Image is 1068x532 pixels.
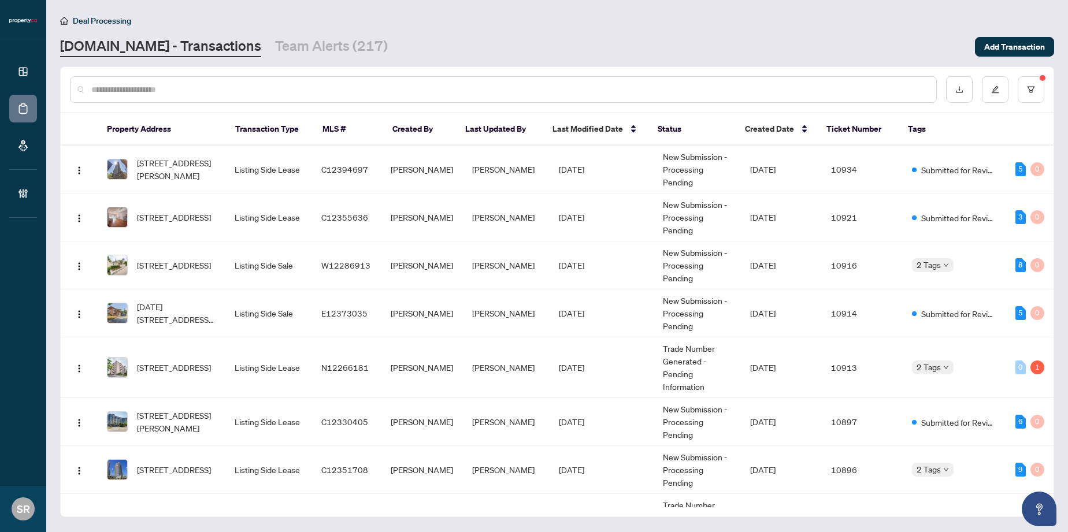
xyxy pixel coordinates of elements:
[463,289,550,337] td: [PERSON_NAME]
[137,157,216,182] span: [STREET_ADDRESS][PERSON_NAME]
[321,464,368,475] span: C12351708
[1015,360,1026,374] div: 0
[391,164,453,174] span: [PERSON_NAME]
[321,164,368,174] span: C12394697
[107,460,127,479] img: thumbnail-img
[463,146,550,194] td: [PERSON_NAME]
[75,262,84,271] img: Logo
[559,362,584,373] span: [DATE]
[456,113,543,146] th: Last Updated By
[391,212,453,222] span: [PERSON_NAME]
[70,358,88,377] button: Logo
[70,304,88,322] button: Logo
[955,85,963,94] span: download
[943,262,949,268] span: down
[1030,162,1044,176] div: 0
[1030,210,1044,224] div: 0
[654,146,740,194] td: New Submission - Processing Pending
[75,214,84,223] img: Logo
[817,113,899,146] th: Ticket Number
[226,113,313,146] th: Transaction Type
[70,460,88,479] button: Logo
[654,398,740,446] td: New Submission - Processing Pending
[383,113,456,146] th: Created By
[391,362,453,373] span: [PERSON_NAME]
[313,113,383,146] th: MLS #
[946,76,973,103] button: download
[1015,415,1026,429] div: 6
[982,76,1008,103] button: edit
[321,362,369,373] span: N12266181
[559,416,584,427] span: [DATE]
[60,36,261,57] a: [DOMAIN_NAME] - Transactions
[75,466,84,475] img: Logo
[75,418,84,427] img: Logo
[17,501,30,517] span: SR
[75,310,84,319] img: Logo
[1030,306,1044,320] div: 0
[943,467,949,473] span: down
[321,260,370,270] span: W12286913
[107,255,127,275] img: thumbnail-img
[391,416,453,427] span: [PERSON_NAME]
[463,398,550,446] td: [PERSON_NAME]
[917,258,941,271] span: 2 Tags
[1030,463,1044,477] div: 0
[543,113,648,146] th: Last Modified Date
[822,337,903,398] td: 10913
[822,398,903,446] td: 10897
[137,409,216,434] span: [STREET_ADDRESS][PERSON_NAME]
[107,159,127,179] img: thumbnail-img
[654,194,740,241] td: New Submission - Processing Pending
[745,122,794,135] span: Created Date
[917,463,941,476] span: 2 Tags
[1015,162,1026,176] div: 5
[225,446,312,494] td: Listing Side Lease
[822,289,903,337] td: 10914
[391,308,453,318] span: [PERSON_NAME]
[60,17,68,25] span: home
[225,146,312,194] td: Listing Side Lease
[275,36,388,57] a: Team Alerts (217)
[391,260,453,270] span: [PERSON_NAME]
[736,113,817,146] th: Created Date
[225,398,312,446] td: Listing Side Lease
[750,164,776,174] span: [DATE]
[1015,306,1026,320] div: 5
[559,308,584,318] span: [DATE]
[107,358,127,377] img: thumbnail-img
[75,166,84,175] img: Logo
[899,113,1002,146] th: Tags
[750,416,776,427] span: [DATE]
[225,241,312,289] td: Listing Side Sale
[137,463,211,476] span: [STREET_ADDRESS]
[225,337,312,398] td: Listing Side Lease
[750,464,776,475] span: [DATE]
[552,122,623,135] span: Last Modified Date
[1030,360,1044,374] div: 1
[70,160,88,178] button: Logo
[921,163,996,176] span: Submitted for Review
[463,337,550,398] td: [PERSON_NAME]
[107,207,127,227] img: thumbnail-img
[975,37,1054,57] button: Add Transaction
[648,113,736,146] th: Status
[321,308,368,318] span: E12373035
[991,85,999,94] span: edit
[463,241,550,289] td: [PERSON_NAME]
[1030,415,1044,429] div: 0
[1027,85,1035,94] span: filter
[9,17,37,24] img: logo
[137,361,211,374] span: [STREET_ADDRESS]
[750,362,776,373] span: [DATE]
[391,464,453,475] span: [PERSON_NAME]
[225,194,312,241] td: Listing Side Lease
[75,364,84,373] img: Logo
[70,412,88,431] button: Logo
[98,113,226,146] th: Property Address
[822,446,903,494] td: 10896
[984,38,1045,56] span: Add Transaction
[463,194,550,241] td: [PERSON_NAME]
[1030,258,1044,272] div: 0
[1018,76,1044,103] button: filter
